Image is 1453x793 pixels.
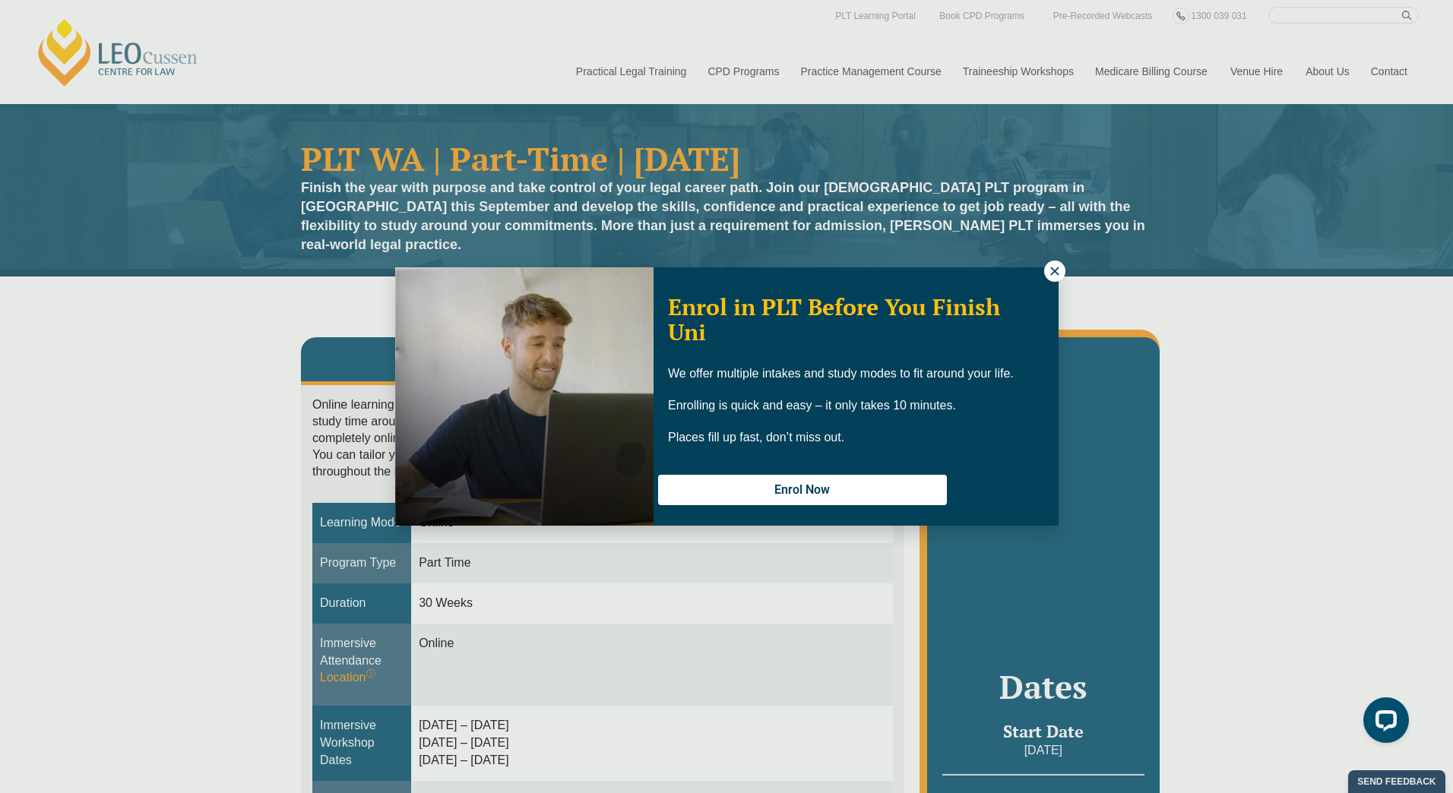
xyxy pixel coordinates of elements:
span: We offer multiple intakes and study modes to fit around your life. [668,367,1014,380]
iframe: LiveChat chat widget [1351,691,1415,755]
span: Enrolling is quick and easy – it only takes 10 minutes. [668,399,956,412]
button: Enrol Now [658,475,947,505]
button: Close [1044,261,1065,282]
span: Places fill up fast, don’t miss out. [668,431,844,444]
img: Woman in yellow blouse holding folders looking to the right and smiling [395,267,654,526]
span: Enrol in PLT Before You Finish Uni [668,292,1000,347]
